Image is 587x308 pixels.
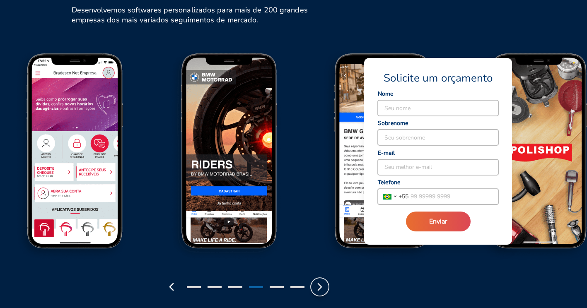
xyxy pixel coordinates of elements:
[384,71,493,85] span: Solicite um orçamento
[378,130,498,145] input: Seu sobrenome
[378,159,498,175] input: Seu melhor e-mail
[308,51,462,265] img: BMW Screen 2
[72,5,316,25] h6: Desenvolvemos softwares personalizados para mais de 200 grandes empresas dos mais variados seguim...
[378,100,498,116] input: Seu nome
[399,192,408,201] span: + 55
[429,217,447,226] span: Enviar
[408,189,498,205] input: 99 99999 9999
[154,51,308,265] img: BMW Screen 1
[406,212,471,231] button: Enviar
